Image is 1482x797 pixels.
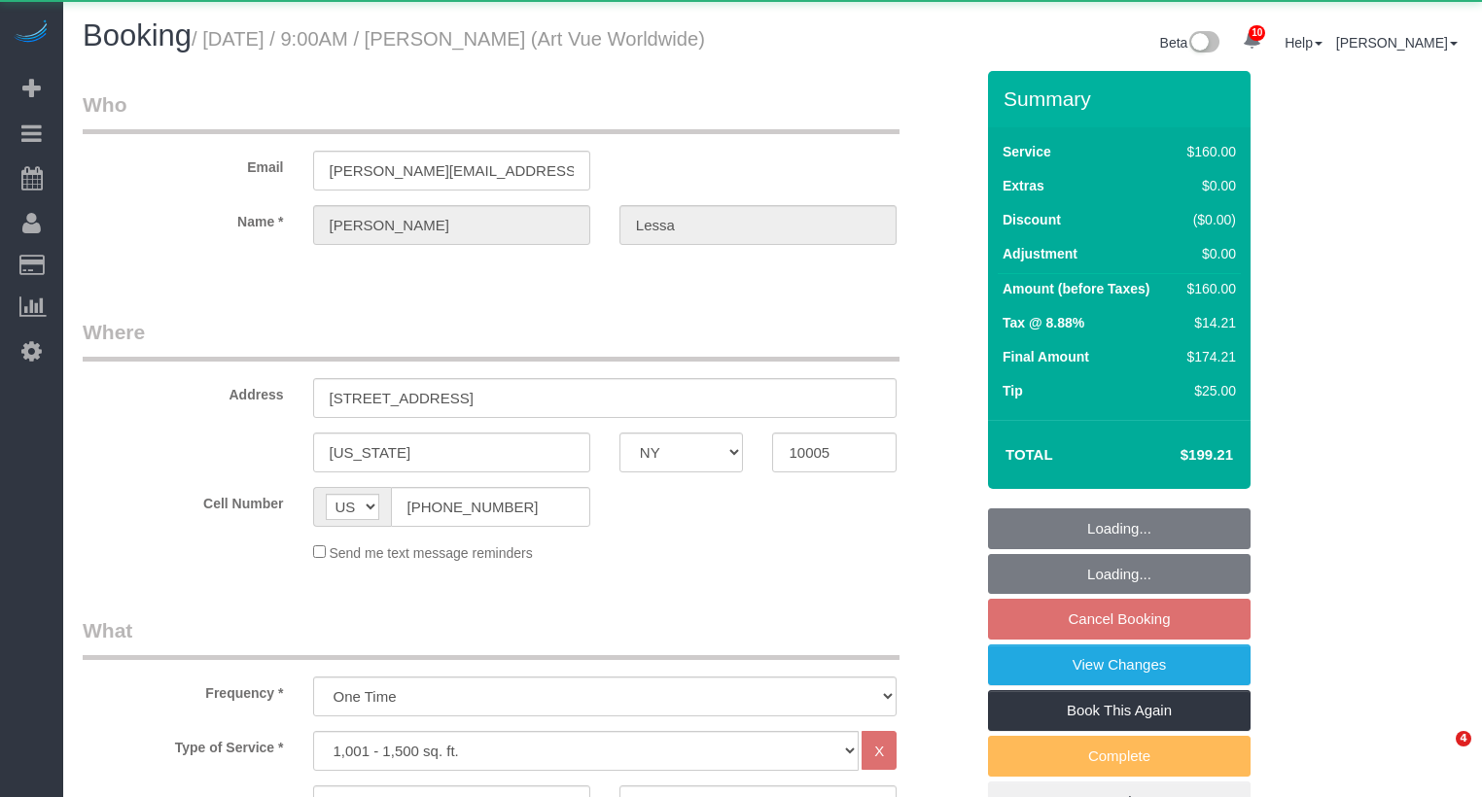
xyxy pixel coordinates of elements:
[619,205,897,245] input: Last Name
[68,151,299,177] label: Email
[1003,176,1044,195] label: Extras
[1416,731,1463,778] iframe: Intercom live chat
[1180,210,1236,229] div: ($0.00)
[68,487,299,513] label: Cell Number
[1180,142,1236,161] div: $160.00
[1456,731,1471,746] span: 4
[1180,313,1236,332] div: $14.21
[1006,446,1053,463] strong: Total
[391,487,590,527] input: Cell Number
[1003,313,1084,332] label: Tax @ 8.88%
[988,690,1251,731] a: Book This Again
[83,616,900,660] legend: What
[313,205,590,245] input: First Name
[1285,35,1323,51] a: Help
[1180,381,1236,400] div: $25.00
[1187,31,1219,56] img: New interface
[1003,210,1061,229] label: Discount
[68,205,299,231] label: Name *
[68,731,299,757] label: Type of Service *
[68,676,299,703] label: Frequency *
[12,19,51,47] img: Automaid Logo
[1004,87,1241,110] h3: Summary
[1180,244,1236,263] div: $0.00
[313,151,590,191] input: Email
[988,644,1251,685] a: View Changes
[329,545,532,561] span: Send me text message reminders
[1249,25,1265,41] span: 10
[1180,279,1236,298] div: $160.00
[1003,381,1023,400] label: Tip
[1003,347,1089,366] label: Final Amount
[1003,244,1077,263] label: Adjustment
[83,90,900,134] legend: Who
[1180,347,1236,366] div: $174.21
[192,28,705,50] small: / [DATE] / 9:00AM / [PERSON_NAME] (Art Vue Worldwide)
[1336,35,1458,51] a: [PERSON_NAME]
[1233,19,1271,62] a: 10
[1003,142,1051,161] label: Service
[1160,35,1220,51] a: Beta
[1003,279,1149,298] label: Amount (before Taxes)
[83,18,192,52] span: Booking
[772,433,897,472] input: Zip Code
[1122,447,1233,464] h4: $199.21
[313,433,590,472] input: City
[68,378,299,404] label: Address
[1180,176,1236,195] div: $0.00
[83,318,900,362] legend: Where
